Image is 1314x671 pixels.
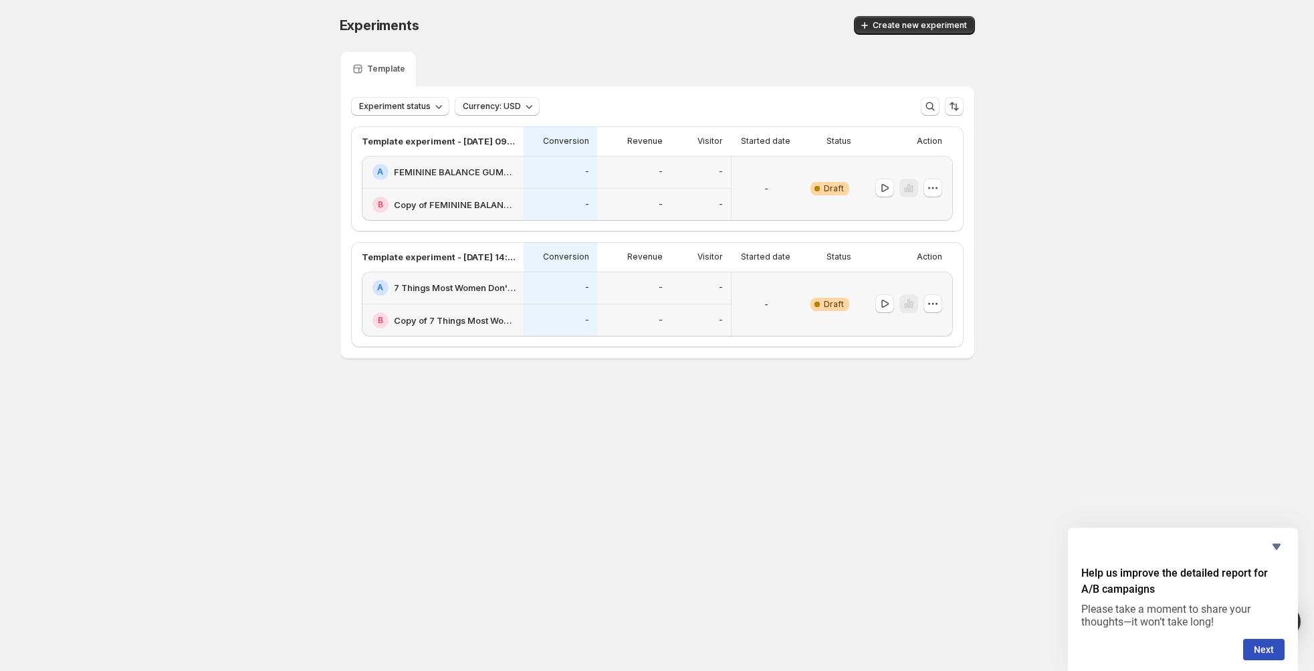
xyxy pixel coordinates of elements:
[585,167,589,177] p: -
[741,136,790,147] p: Started date
[455,97,540,116] button: Currency: USD
[873,20,967,31] span: Create new experiment
[1243,639,1285,660] button: Next question
[377,282,383,293] h2: A
[659,282,663,293] p: -
[719,315,723,326] p: -
[1081,603,1285,628] p: Please take a moment to share your thoughts—it won’t take long!
[764,182,768,195] p: -
[854,16,975,35] button: Create new experiment
[627,136,663,147] p: Revenue
[367,64,405,74] p: Template
[362,250,516,264] p: Template experiment - [DATE] 14:51:27
[543,252,589,262] p: Conversion
[719,167,723,177] p: -
[463,101,521,112] span: Currency: USD
[585,199,589,210] p: -
[543,136,589,147] p: Conversion
[764,298,768,311] p: -
[394,198,516,211] h2: Copy of FEMININE BALANCE GUMMIES
[697,136,723,147] p: Visitor
[351,97,449,116] button: Experiment status
[1081,539,1285,660] div: Help us improve the detailed report for A/B campaigns
[362,134,516,148] p: Template experiment - [DATE] 09:37:29
[659,199,663,210] p: -
[719,199,723,210] p: -
[340,17,419,33] span: Experiments
[394,165,516,179] h2: FEMININE BALANCE GUMMIES
[917,136,942,147] p: Action
[741,252,790,262] p: Started date
[394,281,516,294] h2: 7 Things Most Women Don't Know
[627,252,663,262] p: Revenue
[659,315,663,326] p: -
[585,315,589,326] p: -
[659,167,663,177] p: -
[585,282,589,293] p: -
[824,299,844,310] span: Draft
[697,252,723,262] p: Visitor
[359,101,431,112] span: Experiment status
[827,252,851,262] p: Status
[945,97,964,116] button: Sort the results
[827,136,851,147] p: Status
[377,167,383,177] h2: A
[394,314,516,327] h2: Copy of 7 Things Most Women Don't Know
[1081,565,1285,597] h2: Help us improve the detailed report for A/B campaigns
[378,315,383,326] h2: B
[824,183,844,194] span: Draft
[719,282,723,293] p: -
[378,199,383,210] h2: B
[917,252,942,262] p: Action
[1269,539,1285,555] button: Hide survey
